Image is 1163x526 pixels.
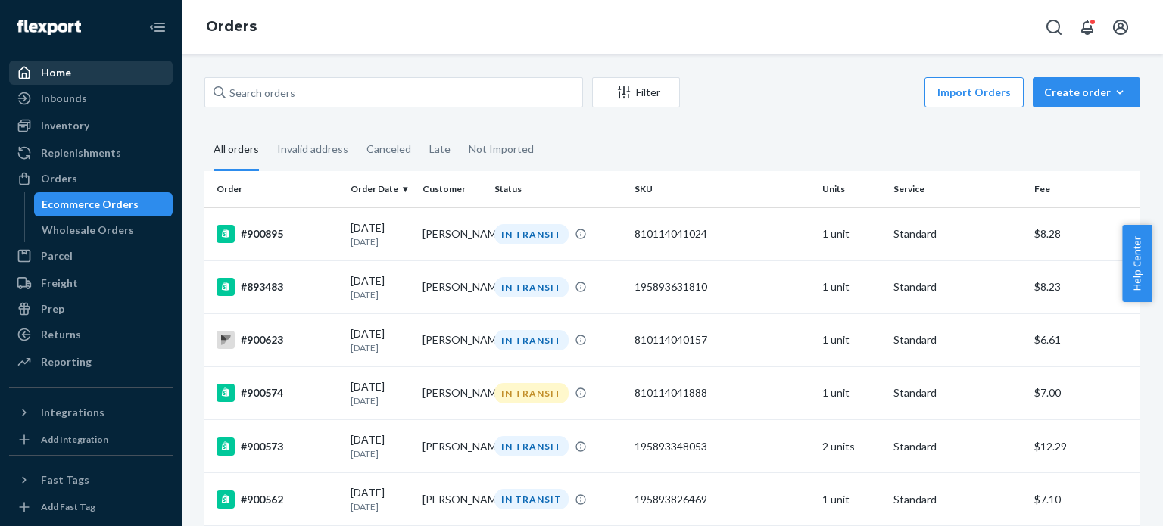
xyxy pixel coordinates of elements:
[816,260,888,313] td: 1 unit
[41,433,108,446] div: Add Integration
[194,5,269,49] ol: breadcrumbs
[893,385,1021,400] p: Standard
[592,77,680,107] button: Filter
[41,65,71,80] div: Home
[214,129,259,171] div: All orders
[416,260,488,313] td: [PERSON_NAME]
[41,248,73,263] div: Parcel
[351,273,410,301] div: [DATE]
[628,171,815,207] th: SKU
[9,468,173,492] button: Fast Tags
[635,385,809,400] div: 810114041888
[351,500,410,513] p: [DATE]
[366,129,411,169] div: Canceled
[1072,12,1102,42] button: Open notifications
[635,332,809,347] div: 810114040157
[41,301,64,316] div: Prep
[416,207,488,260] td: [PERSON_NAME]
[416,366,488,419] td: [PERSON_NAME]
[416,313,488,366] td: [PERSON_NAME]
[469,129,534,169] div: Not Imported
[593,85,679,100] div: Filter
[1028,171,1140,207] th: Fee
[635,492,809,507] div: 195893826469
[41,327,81,342] div: Returns
[9,297,173,321] a: Prep
[429,129,451,169] div: Late
[816,366,888,419] td: 1 unit
[9,244,173,268] a: Parcel
[206,18,257,35] a: Orders
[422,182,482,195] div: Customer
[217,490,338,509] div: #900562
[345,171,416,207] th: Order Date
[41,405,104,420] div: Integrations
[41,354,92,369] div: Reporting
[217,384,338,402] div: #900574
[217,331,338,349] div: #900623
[494,436,569,456] div: IN TRANSIT
[1028,207,1140,260] td: $8.28
[9,350,173,374] a: Reporting
[494,489,569,509] div: IN TRANSIT
[816,473,888,526] td: 1 unit
[41,472,89,487] div: Fast Tags
[351,447,410,460] p: [DATE]
[1039,12,1069,42] button: Open Search Box
[9,167,173,191] a: Orders
[494,330,569,350] div: IN TRANSIT
[816,313,888,366] td: 1 unit
[1122,225,1152,302] span: Help Center
[351,220,410,248] div: [DATE]
[41,171,77,186] div: Orders
[1044,85,1129,100] div: Create order
[9,114,173,138] a: Inventory
[816,420,888,473] td: 2 units
[893,492,1021,507] p: Standard
[9,141,173,165] a: Replenishments
[42,197,139,212] div: Ecommerce Orders
[42,223,134,238] div: Wholesale Orders
[494,383,569,403] div: IN TRANSIT
[142,12,173,42] button: Close Navigation
[635,439,809,454] div: 195893348053
[217,437,338,456] div: #900573
[351,379,410,407] div: [DATE]
[635,279,809,294] div: 195893631810
[1033,77,1140,107] button: Create order
[1105,12,1136,42] button: Open account menu
[41,145,121,160] div: Replenishments
[416,473,488,526] td: [PERSON_NAME]
[351,341,410,354] p: [DATE]
[816,171,888,207] th: Units
[351,394,410,407] p: [DATE]
[1028,260,1140,313] td: $8.23
[17,20,81,35] img: Flexport logo
[41,91,87,106] div: Inbounds
[1028,420,1140,473] td: $12.29
[816,207,888,260] td: 1 unit
[351,432,410,460] div: [DATE]
[1028,473,1140,526] td: $7.10
[34,218,173,242] a: Wholesale Orders
[893,279,1021,294] p: Standard
[893,439,1021,454] p: Standard
[9,498,173,516] a: Add Fast Tag
[41,275,78,291] div: Freight
[416,420,488,473] td: [PERSON_NAME]
[924,77,1024,107] button: Import Orders
[277,129,348,169] div: Invalid address
[9,322,173,347] a: Returns
[494,224,569,244] div: IN TRANSIT
[351,235,410,248] p: [DATE]
[1028,313,1140,366] td: $6.61
[1028,366,1140,419] td: $7.00
[217,225,338,243] div: #900895
[351,485,410,513] div: [DATE]
[9,431,173,449] a: Add Integration
[893,332,1021,347] p: Standard
[34,192,173,216] a: Ecommerce Orders
[488,171,628,207] th: Status
[204,171,345,207] th: Order
[217,278,338,296] div: #893483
